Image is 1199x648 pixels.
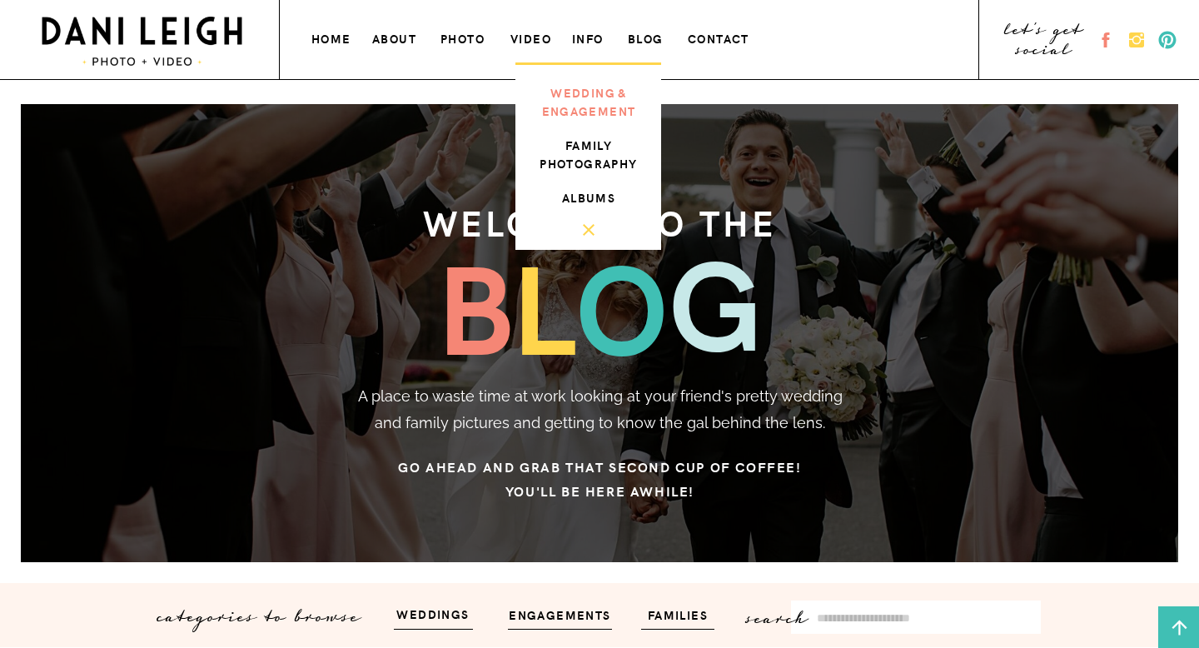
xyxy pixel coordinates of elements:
a: let's get social [1002,26,1087,54]
p: search [747,602,826,622]
h3: welcome to the [327,191,873,239]
a: VIDEO [510,28,580,46]
a: engagements [503,605,617,624]
a: photo [440,28,487,46]
a: albums [533,188,644,202]
h3: o [575,240,699,367]
a: weddings [383,604,483,623]
p: categories to browse [158,601,372,621]
a: wedding & engagement [533,83,644,117]
a: about [372,28,418,46]
a: info [572,28,607,46]
a: blog [628,28,667,46]
a: family photography [533,136,644,169]
h3: g [669,236,763,366]
h3: Go ahead and grab that second cup of coffee! You'll be here awhile! [287,455,913,497]
h3: b [436,240,550,359]
h3: l [511,240,607,366]
a: families [637,605,719,624]
a: home [311,28,354,46]
a: contact [688,28,754,46]
p: A place to waste time at work looking at your friend's pretty wedding and family pictures and get... [354,383,846,441]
